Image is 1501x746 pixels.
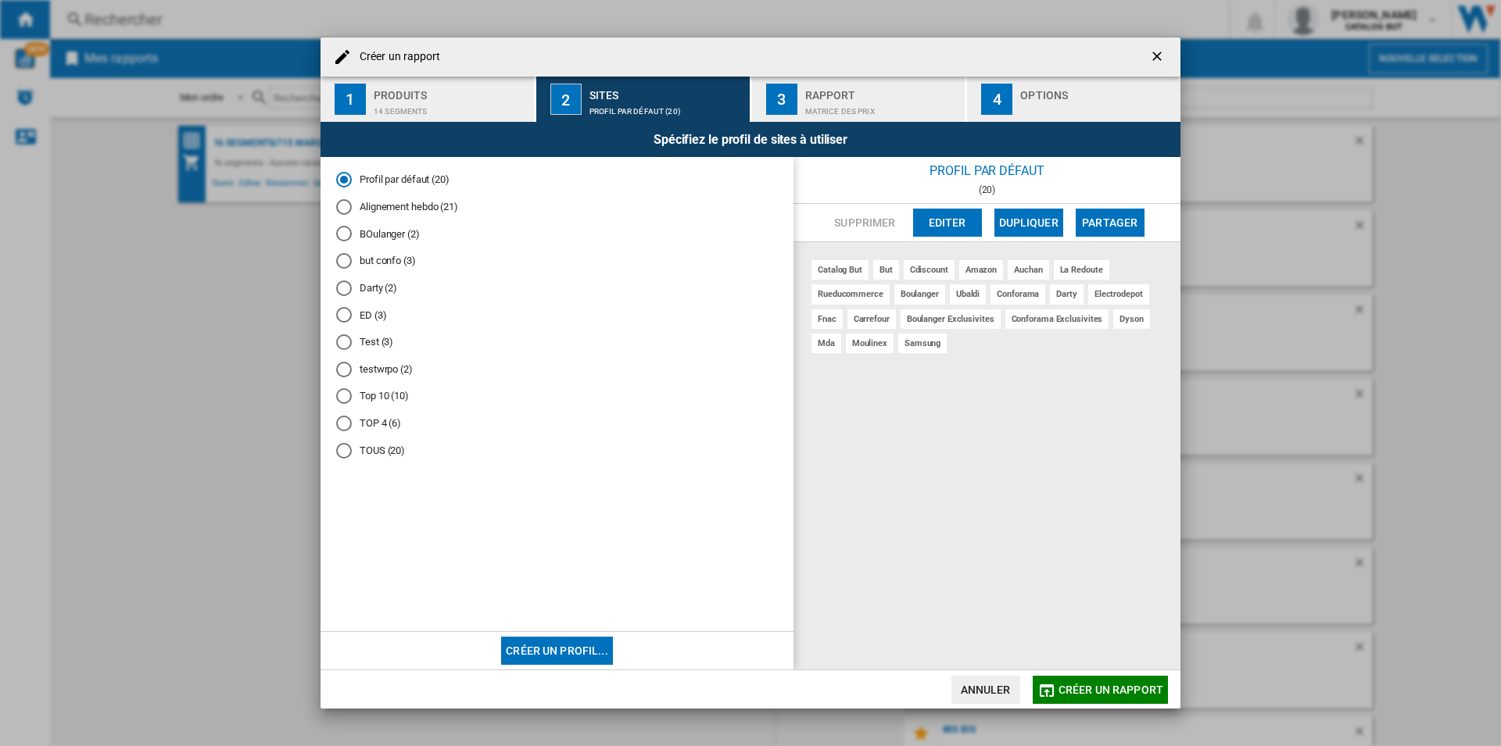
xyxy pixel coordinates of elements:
[1149,48,1168,67] ng-md-icon: getI18NText('BUTTONS.CLOSE_DIALOG')
[336,335,778,350] md-radio-button: Test (3)
[951,676,1020,704] button: Annuler
[336,416,778,431] md-radio-button: TOP 4 (6)
[1076,209,1145,237] button: Partager
[981,84,1012,115] div: 4
[894,284,945,304] div: boulanger
[321,77,536,122] button: 1 Produits 14 segments
[336,389,778,404] md-radio-button: Top 10 (10)
[374,83,528,99] div: Produits
[967,77,1180,122] button: 4 Options
[805,83,959,99] div: Rapport
[501,637,613,665] button: Créer un profil...
[829,209,900,237] button: Supprimer
[1059,684,1163,696] span: Créer un rapport
[846,334,894,353] div: moulinex
[811,309,843,329] div: fnac
[352,49,441,65] h4: Créer un rapport
[1020,83,1174,99] div: Options
[589,83,743,99] div: Sites
[1088,284,1149,304] div: electrodepot
[847,309,896,329] div: carrefour
[336,199,778,214] md-radio-button: Alignement hebdo (21)
[336,362,778,377] md-radio-button: testwrpo (2)
[766,84,797,115] div: 3
[550,84,582,115] div: 2
[994,209,1063,237] button: Dupliquer
[873,260,899,280] div: but
[335,84,366,115] div: 1
[374,99,528,116] div: 14 segments
[536,77,751,122] button: 2 Sites Profil par défaut (20)
[811,260,869,280] div: catalog but
[901,309,1001,329] div: boulanger exclusivites
[904,260,955,280] div: cdiscount
[1050,284,1084,304] div: darty
[793,157,1180,184] div: Profil par défaut
[991,284,1045,304] div: conforama
[1143,41,1174,73] button: getI18NText('BUTTONS.CLOSE_DIALOG')
[1054,260,1109,280] div: la redoute
[336,254,778,269] md-radio-button: but confo (3)
[752,77,967,122] button: 3 Rapport Matrice des prix
[336,308,778,323] md-radio-button: ED (3)
[793,184,1180,195] div: (20)
[1005,309,1109,329] div: conforama exclusivites
[1113,309,1150,329] div: dyson
[1033,676,1168,704] button: Créer un rapport
[1008,260,1048,280] div: auchan
[336,173,778,187] md-radio-button: Profil par défaut (20)
[336,227,778,241] md-radio-button: BOulanger (2)
[959,260,1003,280] div: amazon
[898,334,947,353] div: samsung
[811,334,841,353] div: mda
[589,99,743,116] div: Profil par défaut (20)
[321,122,1180,157] div: Spécifiez le profil de sites à utiliser
[336,443,778,458] md-radio-button: TOUS (20)
[950,284,986,304] div: ubaldi
[913,209,982,237] button: Editer
[336,280,778,295] md-radio-button: Darty (2)
[805,99,959,116] div: Matrice des prix
[811,284,890,304] div: rueducommerce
